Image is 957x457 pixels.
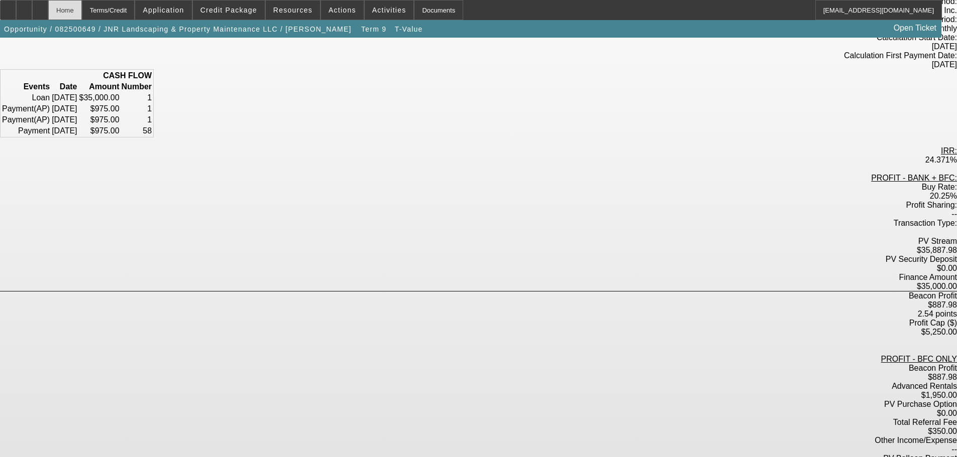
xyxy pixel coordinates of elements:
[266,1,320,20] button: Resources
[51,93,77,103] td: [DATE]
[193,1,265,20] button: Credit Package
[2,93,50,103] td: Loan
[121,93,152,103] td: 1
[395,25,423,33] span: T-Value
[951,445,957,453] label: --
[937,264,957,272] label: $0.00
[79,104,120,114] td: $975.00
[143,6,184,14] span: Application
[121,104,152,114] td: 1
[34,104,50,113] span: (AP)
[273,6,312,14] span: Resources
[135,1,191,20] button: Application
[2,104,50,114] td: Payment
[34,115,50,124] span: (AP)
[121,82,152,92] th: Number
[2,82,50,92] th: Events
[358,20,390,38] button: Term 9
[392,20,426,38] button: T-Value
[2,71,152,81] th: CASH FLOW
[79,82,120,92] th: Amount
[51,126,77,136] td: [DATE]
[200,6,257,14] span: Credit Package
[937,409,957,417] label: $0.00
[372,6,406,14] span: Activities
[51,104,77,114] td: [DATE]
[121,115,152,125] td: 1
[79,126,120,136] td: $975.00
[79,93,120,103] td: $35,000.00
[890,20,940,37] a: Open Ticket
[51,82,77,92] th: Date
[329,6,356,14] span: Actions
[928,427,957,435] label: $350.00
[921,391,957,399] label: $1,950.00
[51,115,77,125] td: [DATE]
[365,1,414,20] button: Activities
[321,1,364,20] button: Actions
[361,25,386,33] span: Term 9
[79,115,120,125] td: $975.00
[917,282,957,290] label: $35,000.00
[121,126,152,136] td: 58
[4,25,352,33] span: Opportunity / 082500649 / JNR Landscaping & Property Maintenance LLC / [PERSON_NAME]
[2,115,50,125] td: Payment
[2,126,50,136] td: Payment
